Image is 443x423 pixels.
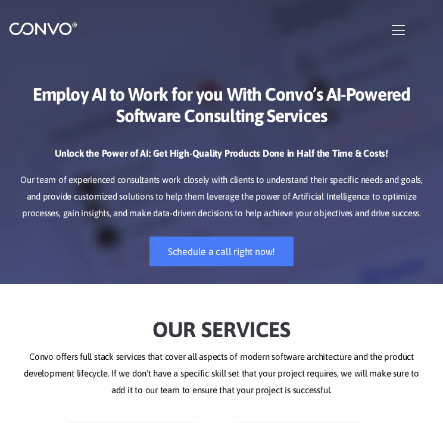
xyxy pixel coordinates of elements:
[9,349,434,405] p: Convo offers full stack services that cover all aspects of modern software architecture and the p...
[18,147,425,169] h3: Unlock the Power of AI: Get High-Quality Products Done in Half the Time & Costs!
[18,172,425,222] p: Our team of experienced consultants work closely with clients to understand their specific needs ...
[9,21,77,36] img: logo_1.png
[9,317,434,346] h2: Our Services
[18,66,425,135] h1: Employ AI to Work for you With Convo’s AI-Powered Software Consulting Services
[149,237,294,266] a: Schedule a call right now!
